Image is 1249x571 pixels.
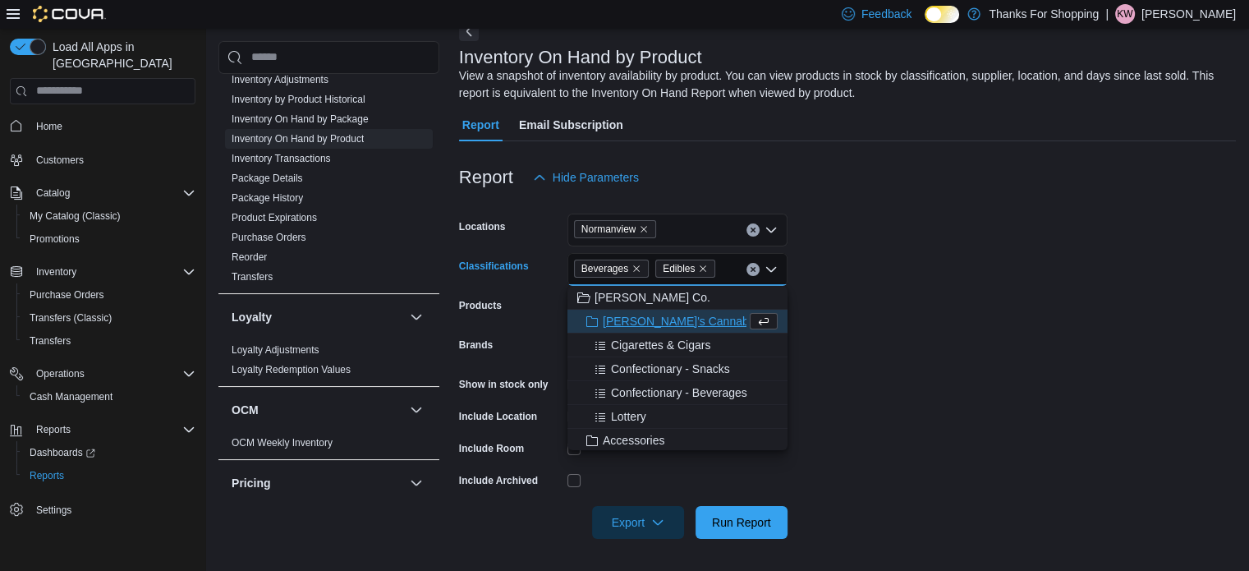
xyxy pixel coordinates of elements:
button: Transfers (Classic) [16,306,202,329]
span: Report [462,108,499,141]
span: Reports [30,420,195,440]
span: Transfers [30,334,71,348]
button: Purchase Orders [16,283,202,306]
button: My Catalog (Classic) [16,205,202,228]
a: Transfers [23,331,77,351]
label: Brands [459,338,493,352]
span: Operations [36,367,85,380]
span: Edibles [655,260,715,278]
span: Inventory [30,262,195,282]
button: Pricing [406,473,426,493]
button: Lottery [567,405,788,429]
span: Inventory On Hand by Product [232,132,364,145]
label: Include Location [459,410,537,423]
span: Transfers (Classic) [30,311,112,325]
button: Reports [16,464,202,487]
span: Package History [232,191,303,205]
button: Catalog [3,182,202,205]
div: View a snapshot of inventory availability by product. You can view products in stock by classific... [459,67,1228,102]
span: [PERSON_NAME] Co. [595,289,710,306]
button: [PERSON_NAME] Co. [567,286,788,310]
h3: Pricing [232,475,270,491]
span: Cash Management [23,387,195,407]
a: Loyalty Adjustments [232,344,319,356]
h3: Inventory On Hand by Product [459,48,702,67]
span: Confectionary - Beverages [611,385,747,401]
button: Inventory [30,262,83,282]
h3: OCM [232,402,259,418]
button: Operations [3,362,202,385]
div: OCM [218,433,439,459]
span: Reorder [232,251,267,264]
button: Pricing [232,475,403,491]
a: Inventory Adjustments [232,74,328,85]
span: Transfers (Classic) [23,308,195,328]
label: Include Archived [459,474,538,487]
span: Settings [36,504,71,517]
span: Home [36,120,62,133]
button: Next [459,21,479,41]
span: Purchase Orders [23,285,195,305]
span: Product Expirations [232,211,317,224]
label: Include Room [459,442,524,455]
span: Hide Parameters [553,169,639,186]
span: Inventory by Product Historical [232,93,365,106]
span: Normanview [574,220,657,238]
a: Inventory On Hand by Product [232,133,364,145]
button: Clear input [746,223,760,237]
span: Transfers [23,331,195,351]
span: Operations [30,364,195,384]
a: Purchase Orders [232,232,306,243]
div: Inventory [218,70,439,293]
button: Cigarettes & Cigars [567,334,788,357]
a: Transfers (Classic) [23,308,118,328]
a: Purchase Orders [23,285,111,305]
a: Settings [30,500,78,520]
span: Run Report [712,514,771,531]
a: Inventory Transactions [232,153,331,164]
button: Confectionary - Snacks [567,357,788,381]
span: Customers [30,150,195,170]
span: Transfers [232,270,273,283]
span: Confectionary - Snacks [611,361,730,377]
label: Show in stock only [459,378,549,391]
button: Loyalty [232,309,403,325]
button: Hide Parameters [526,161,645,194]
button: Settings [3,497,202,521]
button: Open list of options [765,223,778,237]
div: Loyalty [218,340,439,386]
span: Purchase Orders [232,231,306,244]
span: Edibles [663,260,695,277]
span: Inventory On Hand by Package [232,113,369,126]
button: Operations [30,364,91,384]
button: Customers [3,148,202,172]
h3: Loyalty [232,309,272,325]
div: Kennedy Wilson [1115,4,1135,24]
button: OCM [232,402,403,418]
label: Classifications [459,260,529,273]
button: Remove Beverages from selection in this group [631,264,641,274]
p: Thanks For Shopping [989,4,1099,24]
img: Cova [33,6,106,22]
span: Customers [36,154,84,167]
input: Dark Mode [925,6,959,23]
nav: Complex example [10,108,195,564]
span: Export [602,506,674,539]
span: Accessories [603,432,664,449]
span: Email Subscription [519,108,623,141]
button: Home [3,114,202,138]
a: Dashboards [16,441,202,464]
button: Transfers [16,329,202,352]
button: Run Report [696,506,788,539]
span: KW [1117,4,1132,24]
a: Reports [23,466,71,486]
button: Cash Management [16,385,202,408]
a: Loyalty Redemption Values [232,364,351,375]
button: OCM [406,400,426,420]
span: Dark Mode [925,23,925,24]
button: Inventory [3,260,202,283]
span: Reports [36,423,71,436]
button: Loyalty [406,307,426,327]
button: Close list of options [765,263,778,276]
button: Reports [3,418,202,441]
